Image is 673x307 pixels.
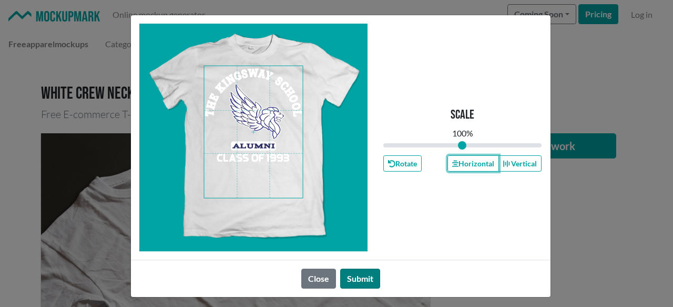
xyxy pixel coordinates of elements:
[498,155,542,172] button: Vertical
[452,127,473,140] div: 100 %
[447,155,499,172] button: Horizontal
[340,269,380,289] button: Submit
[383,155,422,172] button: Rotate
[451,108,474,123] p: Scale
[301,269,336,289] button: Close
